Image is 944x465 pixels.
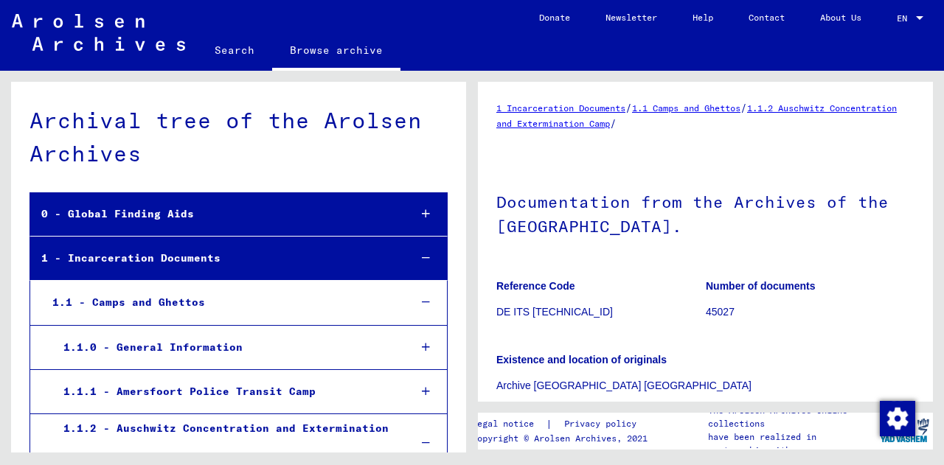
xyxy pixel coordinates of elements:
[706,304,914,320] p: 45027
[625,101,632,114] span: /
[30,200,398,228] div: 0 - Global Finding Aids
[496,102,625,113] a: 1 Incarceration Documents
[472,416,546,432] a: Legal notice
[740,101,747,114] span: /
[272,32,400,71] a: Browse archive
[29,104,448,170] div: Archival tree of the Arolsen Archives
[708,430,876,457] p: have been realized in partnership with
[880,401,915,436] img: Change consent
[472,416,654,432] div: |
[706,280,816,292] b: Number of documents
[52,333,398,362] div: 1.1.0 - General Information
[496,378,914,394] p: Archive [GEOGRAPHIC_DATA] [GEOGRAPHIC_DATA]
[496,354,667,366] b: Existence and location of originals
[552,416,654,432] a: Privacy policy
[496,280,575,292] b: Reference Code
[197,32,272,68] a: Search
[632,102,740,113] a: 1.1 Camps and Ghettos
[12,14,185,51] img: Arolsen_neg.svg
[708,404,876,430] p: The Arolsen Archives online collections
[30,244,398,273] div: 1 - Incarceration Documents
[877,412,932,449] img: yv_logo.png
[52,377,398,406] div: 1.1.1 - Amersfoort Police Transit Camp
[897,13,913,24] span: EN
[472,432,654,445] p: Copyright © Arolsen Archives, 2021
[496,168,914,257] h1: Documentation from the Archives of the [GEOGRAPHIC_DATA].
[610,116,617,130] span: /
[41,288,398,317] div: 1.1 - Camps and Ghettos
[496,304,705,320] p: DE ITS [TECHNICAL_ID]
